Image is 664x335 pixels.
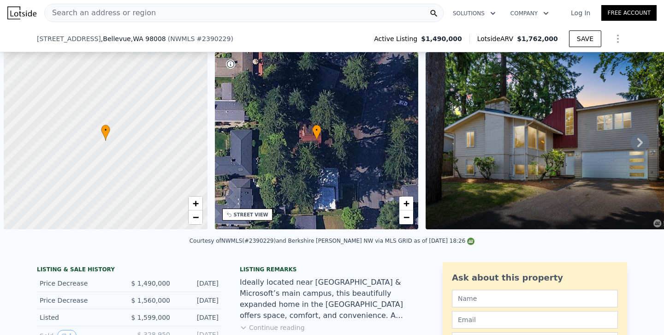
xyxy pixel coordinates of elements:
span: [STREET_ADDRESS] [37,34,101,43]
a: Zoom out [399,210,413,224]
span: Active Listing [374,34,421,43]
span: Lotside ARV [477,34,517,43]
div: Courtesy of NWMLS (#2390229) and Berkshire [PERSON_NAME] NW via MLS GRID as of [DATE] 18:26 [190,238,475,244]
span: − [192,211,198,223]
span: + [403,197,409,209]
span: $ 1,490,000 [131,280,170,287]
button: Show Options [609,30,627,48]
button: Company [503,5,556,22]
span: NWMLS [170,35,195,42]
button: Continue reading [240,323,305,332]
div: LISTING & SALE HISTORY [37,266,221,275]
span: + [192,197,198,209]
span: , WA 98008 [131,35,166,42]
button: Solutions [445,5,503,22]
div: Listed [40,313,122,322]
a: Free Account [601,5,657,21]
a: Zoom in [189,197,202,210]
div: [DATE] [178,296,219,305]
div: Ask about this property [452,271,618,284]
a: Zoom out [189,210,202,224]
div: Ideally located near [GEOGRAPHIC_DATA] & Microsoft’s main campus, this beautifully expanded home ... [240,277,424,321]
span: , Bellevue [101,34,166,43]
span: $ 1,560,000 [131,297,170,304]
span: Search an address or region [45,7,156,18]
div: • [101,125,110,141]
span: • [312,126,321,134]
div: Price Decrease [40,279,122,288]
span: $ 1,599,000 [131,314,170,321]
span: $1,762,000 [517,35,558,42]
div: Price Decrease [40,296,122,305]
input: Email [452,311,618,329]
div: [DATE] [178,279,219,288]
span: − [403,211,409,223]
input: Name [452,290,618,307]
span: # 2390229 [196,35,231,42]
a: Zoom in [399,197,413,210]
div: Listing remarks [240,266,424,273]
div: • [312,125,321,141]
button: SAVE [569,30,601,47]
span: $1,490,000 [421,34,462,43]
div: STREET VIEW [234,211,268,218]
a: Log In [560,8,601,18]
img: Lotside [7,6,36,19]
div: [DATE] [178,313,219,322]
span: • [101,126,110,134]
div: ( ) [168,34,233,43]
img: NWMLS Logo [467,238,474,245]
